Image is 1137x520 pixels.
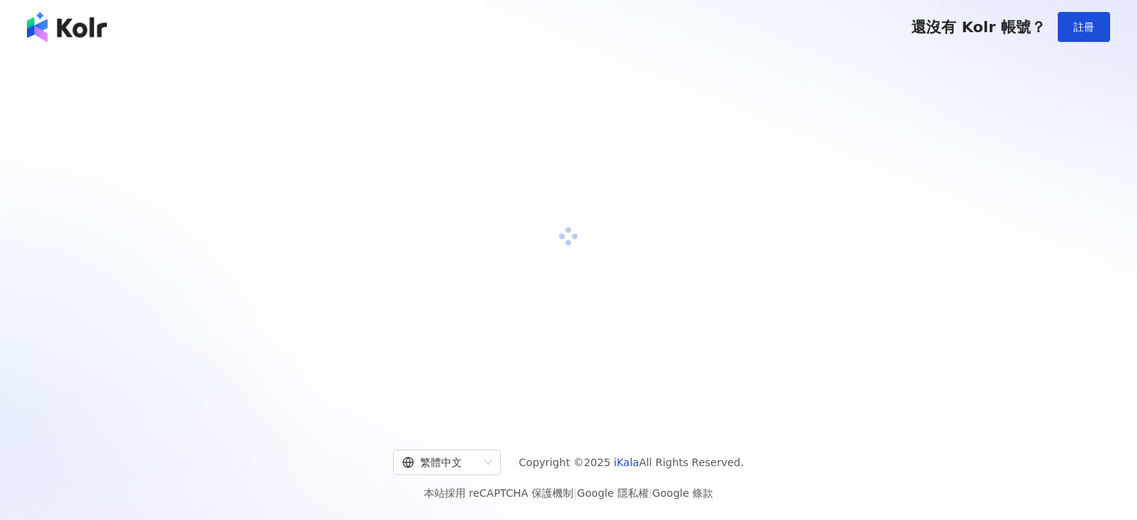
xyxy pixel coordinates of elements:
[652,487,713,499] a: Google 條款
[573,487,577,499] span: |
[911,18,1046,36] span: 還沒有 Kolr 帳號？
[424,484,713,502] span: 本站採用 reCAPTCHA 保護機制
[614,456,639,468] a: iKala
[1058,12,1110,42] button: 註冊
[27,12,107,42] img: logo
[519,453,744,471] span: Copyright © 2025 All Rights Reserved.
[1073,21,1094,33] span: 註冊
[402,450,478,474] div: 繁體中文
[577,487,649,499] a: Google 隱私權
[649,487,653,499] span: |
